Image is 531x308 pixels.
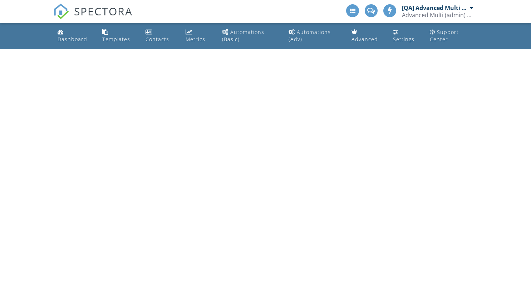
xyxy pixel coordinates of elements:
[58,36,87,43] div: Dashboard
[102,36,130,43] div: Templates
[74,4,133,19] span: SPECTORA
[53,4,69,19] img: The Best Home Inspection Software - Spectora
[55,26,94,46] a: Dashboard
[186,36,205,43] div: Metrics
[219,26,280,46] a: Automations (Basic)
[183,26,213,46] a: Metrics
[146,36,169,43] div: Contacts
[430,29,459,43] div: Support Center
[427,26,476,46] a: Support Center
[349,26,384,46] a: Advanced
[393,36,414,43] div: Settings
[53,10,133,25] a: SPECTORA
[289,29,331,43] div: Automations (Adv)
[402,4,468,11] div: [QA] Advanced Multi (admin)
[390,26,421,46] a: Settings
[351,36,378,43] div: Advanced
[143,26,177,46] a: Contacts
[222,29,264,43] div: Automations (Basic)
[286,26,343,46] a: Automations (Advanced)
[402,11,473,19] div: Advanced Multi (admin) Company
[99,26,137,46] a: Templates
